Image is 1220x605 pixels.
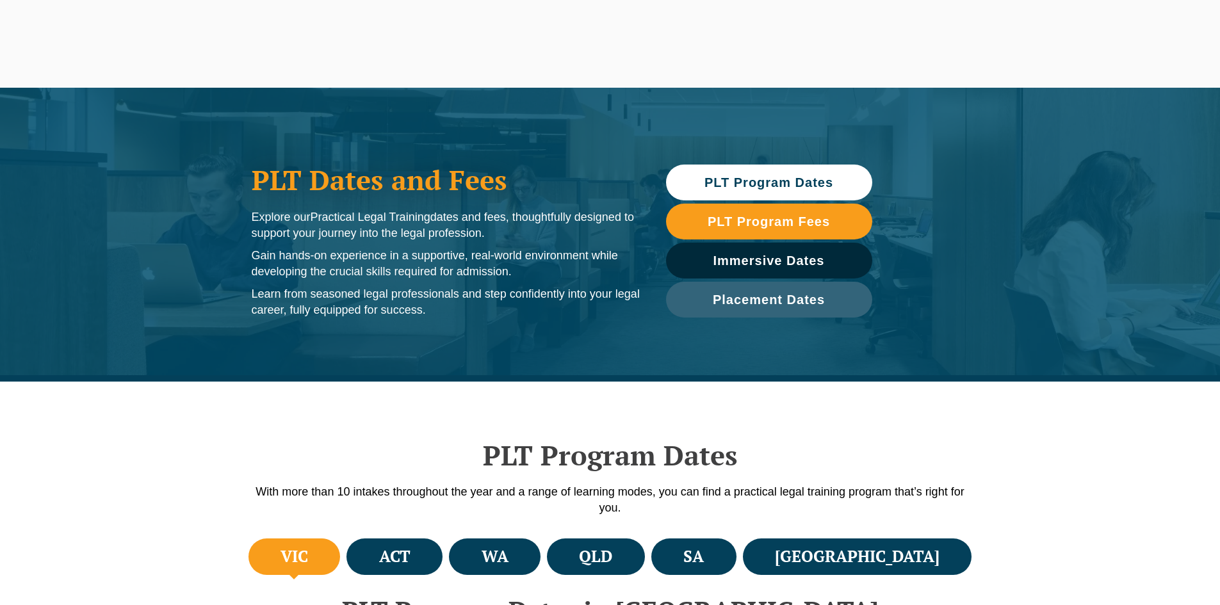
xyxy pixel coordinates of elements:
[311,211,430,223] span: Practical Legal Training
[704,176,833,189] span: PLT Program Dates
[579,546,612,567] h4: QLD
[666,165,872,200] a: PLT Program Dates
[245,484,975,516] p: With more than 10 intakes throughout the year and a range of learning modes, you can find a pract...
[666,204,872,239] a: PLT Program Fees
[281,546,308,567] h4: VIC
[713,293,825,306] span: Placement Dates
[708,215,830,228] span: PLT Program Fees
[252,248,640,280] p: Gain hands-on experience in a supportive, real-world environment while developing the crucial ski...
[379,546,411,567] h4: ACT
[683,546,704,567] h4: SA
[775,546,939,567] h4: [GEOGRAPHIC_DATA]
[482,546,508,567] h4: WA
[713,254,825,267] span: Immersive Dates
[245,439,975,471] h2: PLT Program Dates
[666,282,872,318] a: Placement Dates
[252,286,640,318] p: Learn from seasoned legal professionals and step confidently into your legal career, fully equipp...
[252,164,640,196] h1: PLT Dates and Fees
[252,209,640,241] p: Explore our dates and fees, thoughtfully designed to support your journey into the legal profession.
[666,243,872,278] a: Immersive Dates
